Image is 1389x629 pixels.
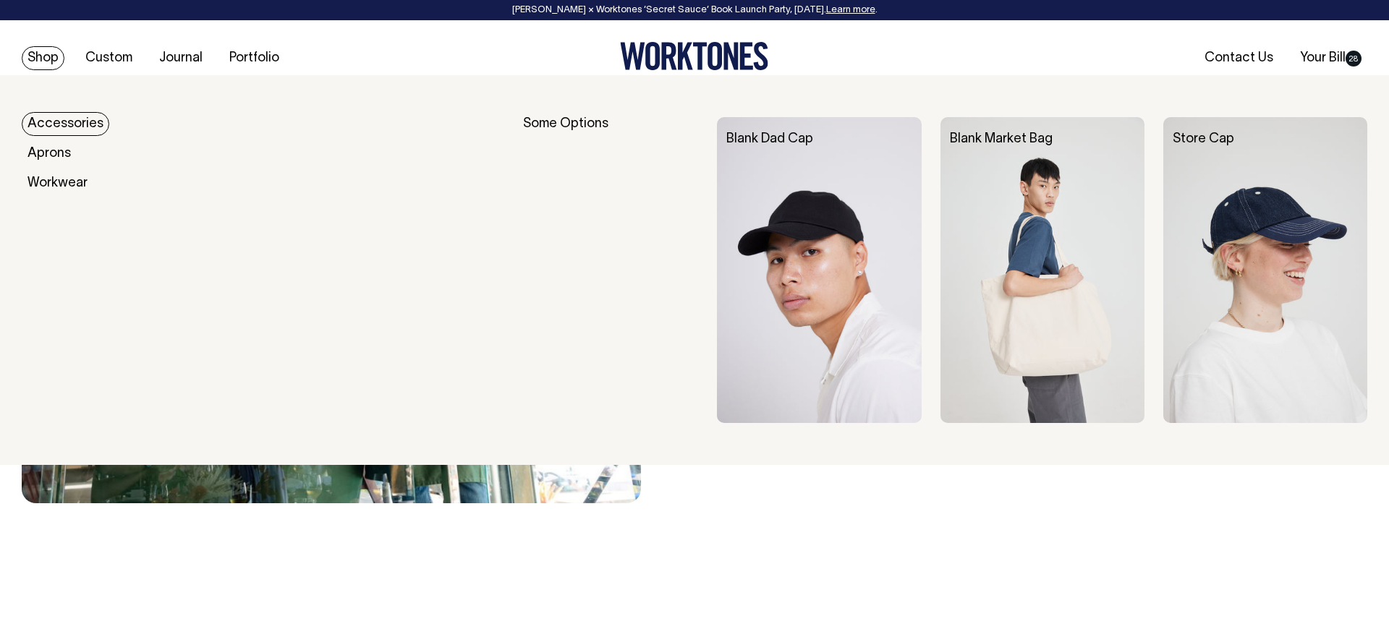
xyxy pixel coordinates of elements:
a: Shop [22,46,64,70]
a: Blank Dad Cap [726,133,813,145]
a: Store Cap [1173,133,1234,145]
a: Contact Us [1199,46,1279,70]
img: Store Cap [1163,117,1367,423]
a: Journal [153,46,208,70]
a: Your Bill28 [1294,46,1367,70]
img: Blank Market Bag [940,117,1144,423]
div: Some Options [523,117,698,423]
a: Learn more [826,6,875,14]
div: [PERSON_NAME] × Worktones ‘Secret Sauce’ Book Launch Party, [DATE]. . [14,5,1375,15]
a: Blank Market Bag [950,133,1053,145]
a: Portfolio [224,46,285,70]
img: Blank Dad Cap [717,117,921,423]
span: 28 [1346,51,1362,67]
a: Accessories [22,112,109,136]
a: Workwear [22,171,93,195]
a: Aprons [22,142,77,166]
a: Custom [80,46,138,70]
